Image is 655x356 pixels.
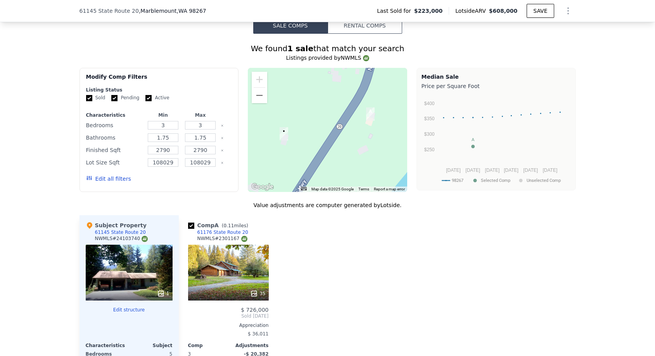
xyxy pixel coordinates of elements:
div: Lot Size Sqft [86,157,143,168]
text: [DATE] [485,168,499,173]
span: Lotside ARV [455,7,489,15]
div: 61176 State Route 20 [197,229,248,235]
div: Appreciation [188,322,269,328]
button: Clear [221,137,224,140]
label: Sold [86,95,105,101]
strong: 1 sale [287,44,313,53]
svg: A chart. [422,92,571,188]
button: Clear [221,149,224,152]
div: 1 [157,290,169,297]
span: Last Sold for [377,7,414,15]
div: 61176 State Route 20 [366,107,375,121]
button: Clear [221,124,224,127]
button: Zoom in [252,72,267,87]
input: Sold [86,95,92,101]
div: Listings provided by NWMLS [79,54,576,62]
button: Edit all filters [86,175,131,183]
button: Zoom out [252,88,267,103]
text: [DATE] [446,168,461,173]
span: $608,000 [489,8,518,14]
div: Characteristics [86,112,143,118]
div: 61145 State Route 20 [95,229,146,235]
span: Sold [DATE] [188,313,269,319]
div: NWMLS # 24103740 [95,235,148,242]
button: Sale Comps [253,17,328,34]
div: Characteristics [86,342,129,349]
text: [DATE] [523,168,538,173]
button: Edit structure [86,307,173,313]
a: Terms [358,187,369,191]
img: NWMLS Logo [241,236,247,242]
span: $223,000 [414,7,443,15]
div: 61145 State Route 20 [280,127,288,140]
div: 35 [250,290,265,297]
text: A [471,137,474,142]
div: Adjustments [228,342,269,349]
div: NWMLS # 2301167 [197,235,247,242]
div: Min [146,112,180,118]
text: [DATE] [504,168,518,173]
text: $400 [424,101,434,106]
input: Pending [111,95,118,101]
button: Clear [221,161,224,164]
span: Map data ©2025 Google [311,187,354,191]
div: Subject Property [86,221,147,229]
text: $250 [424,147,434,152]
div: We found that match your search [79,43,576,54]
span: $ 36,011 [248,331,268,337]
button: Show Options [560,3,576,19]
div: Bedrooms [86,120,143,131]
text: $350 [424,116,434,121]
div: Value adjustments are computer generated by Lotside . [79,201,576,209]
button: Rental Comps [328,17,402,34]
text: [DATE] [543,168,557,173]
span: 61145 State Route 20 [79,7,139,15]
div: Comp [188,342,228,349]
div: Comp A [188,221,251,229]
span: $ 726,000 [241,307,268,313]
a: Report a map error [374,187,405,191]
a: Open this area in Google Maps (opens a new window) [250,182,275,192]
img: NWMLS Logo [363,55,369,61]
img: NWMLS Logo [142,236,148,242]
span: 0.11 [224,223,234,228]
input: Active [145,95,152,101]
button: SAVE [527,4,554,18]
text: Selected Comp [481,178,510,183]
div: Modify Comp Filters [86,73,232,87]
text: Unselected Comp [527,178,561,183]
span: , WA 98267 [177,8,206,14]
text: 98267 [452,178,463,183]
text: $300 [424,131,434,137]
button: Keyboard shortcuts [301,187,306,190]
text: [DATE] [465,168,480,173]
div: Finished Sqft [86,145,143,156]
span: ( miles) [219,223,251,228]
div: Bathrooms [86,132,143,143]
span: , Marblemount [139,7,206,15]
div: Subject [129,342,173,349]
div: Price per Square Foot [422,81,571,92]
div: Max [183,112,218,118]
div: Median Sale [422,73,571,81]
a: 61176 State Route 20 [188,229,248,235]
div: Listing Status [86,87,232,93]
label: Pending [111,95,139,101]
img: Google [250,182,275,192]
label: Active [145,95,169,101]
